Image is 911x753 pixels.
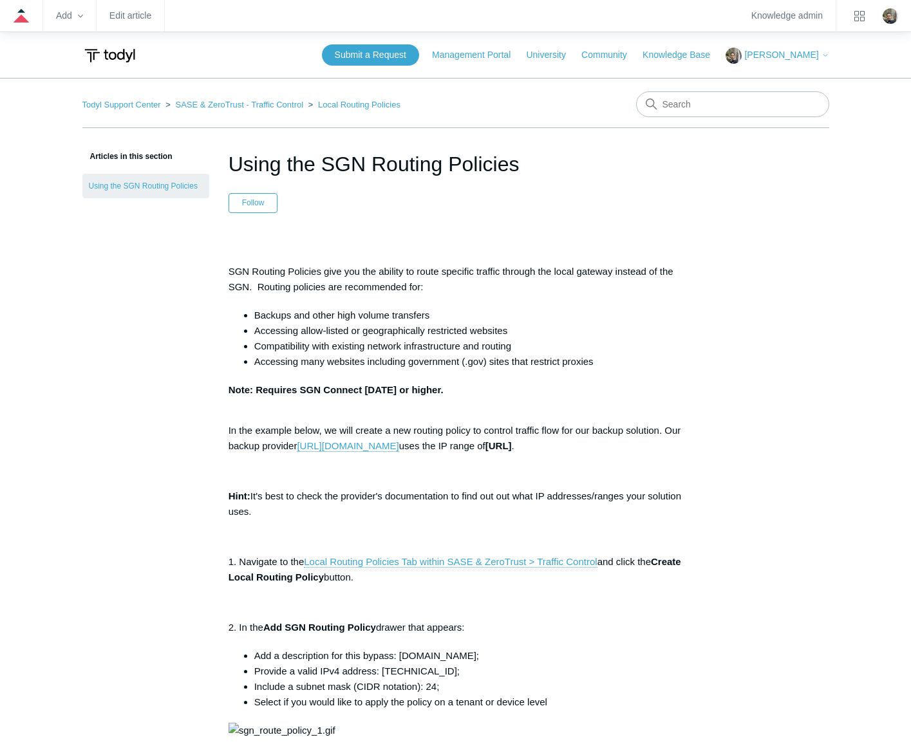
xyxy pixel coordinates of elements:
input: Search [636,91,829,117]
a: Knowledge Base [643,48,723,62]
span: button. [324,572,353,582]
a: Using the SGN Routing Policies [82,174,209,198]
h1: Using the SGN Routing Policies [229,149,683,180]
a: Community [581,48,640,62]
a: Local Routing Policies [318,100,400,109]
li: SASE & ZeroTrust - Traffic Control [163,100,306,109]
a: Submit a Request [322,44,419,66]
li: Accessing allow-listed or geographically restricted websites [254,323,683,339]
span: Include a subnet mask (CIDR notation): 24; [254,681,440,692]
li: Local Routing Policies [306,100,400,109]
span: [URL][DOMAIN_NAME] [297,440,399,451]
img: sgn_route_policy_1.gif [229,723,335,738]
span: and click the [597,556,651,567]
img: Todyl Support Center Help Center home page [82,44,137,68]
a: Knowledge admin [751,12,823,19]
zd-hc-trigger: Add [56,12,83,19]
a: Todyl Support Center [82,100,161,109]
span: . [512,440,514,451]
li: Backups and other high volume transfers [254,308,683,323]
span: Add SGN Routing Policy [263,622,376,633]
span: Hint: [229,490,250,501]
button: Follow Article [229,193,278,212]
img: user avatar [883,8,898,24]
a: Management Portal [432,48,523,62]
span: Provide a valid IPv4 address: [TECHNICAL_ID]; [254,665,460,676]
span: 1. Navigate to the [229,556,305,567]
p: SGN Routing Policies give you the ability to route specific traffic through the local gateway ins... [229,264,683,295]
span: [URL] [485,440,512,451]
span: 2. In the [229,622,263,633]
a: SASE & ZeroTrust - Traffic Control [175,100,303,109]
li: Accessing many websites including government (.gov) sites that restrict proxies [254,354,683,369]
button: [PERSON_NAME] [726,48,829,64]
span: drawer that appears: [376,622,465,633]
span: Add a description for this bypass: [DOMAIN_NAME]; [254,650,479,661]
a: [URL][DOMAIN_NAME] [297,440,399,452]
zd-hc-trigger: Click your profile icon to open the profile menu [883,8,898,24]
span: In the example below, we will create a new routing policy to control traffic flow for our backup ... [229,425,681,451]
span: It's best to check the provider's documentation to find out out what IP addresses/ranges your sol... [229,490,681,517]
a: Edit article [109,12,151,19]
span: Articles in this section [82,152,173,161]
li: Todyl Support Center [82,100,164,109]
a: Local Routing Policies Tab within SASE & ZeroTrust > Traffic Control [304,556,597,568]
span: Create Local Routing Policy [229,556,681,582]
strong: Note: Requires SGN Connect [DATE] or higher. [229,384,444,395]
a: University [526,48,578,62]
span: [PERSON_NAME] [744,50,818,60]
li: Compatibility with existing network infrastructure and routing [254,339,683,354]
span: uses the IP range of [399,440,485,451]
span: Select if you would like to apply the policy on a tenant or device level [254,696,547,707]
